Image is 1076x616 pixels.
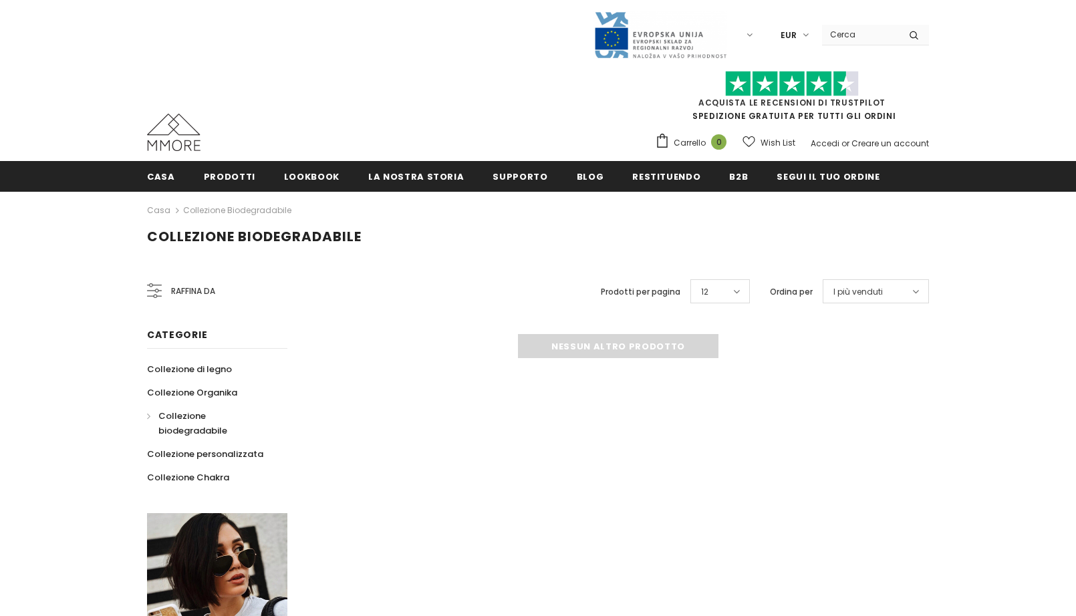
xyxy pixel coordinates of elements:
[147,170,175,183] span: Casa
[147,161,175,191] a: Casa
[147,442,263,466] a: Collezione personalizzata
[493,161,547,191] a: supporto
[183,204,291,216] a: Collezione biodegradabile
[725,71,859,97] img: Fidati di Pilot Stars
[147,328,207,341] span: Categorie
[781,29,797,42] span: EUR
[761,136,795,150] span: Wish List
[701,285,708,299] span: 12
[493,170,547,183] span: supporto
[577,170,604,183] span: Blog
[601,285,680,299] label: Prodotti per pagina
[777,161,880,191] a: Segui il tuo ordine
[833,285,883,299] span: I più venduti
[147,466,229,489] a: Collezione Chakra
[284,170,340,183] span: Lookbook
[851,138,929,149] a: Creare un account
[368,170,464,183] span: La nostra storia
[841,138,849,149] span: or
[711,134,726,150] span: 0
[147,114,200,151] img: Casi MMORE
[655,133,733,153] a: Carrello 0
[822,25,899,44] input: Search Site
[811,138,839,149] a: Accedi
[204,161,255,191] a: Prodotti
[743,131,795,154] a: Wish List
[147,363,232,375] span: Collezione di legno
[729,170,748,183] span: B2B
[204,170,255,183] span: Prodotti
[593,29,727,40] a: Javni Razpis
[171,284,215,299] span: Raffina da
[147,386,237,399] span: Collezione Organika
[770,285,813,299] label: Ordina per
[147,404,273,442] a: Collezione biodegradabile
[698,97,886,108] a: Acquista le recensioni di TrustPilot
[284,161,340,191] a: Lookbook
[729,161,748,191] a: B2B
[777,170,880,183] span: Segui il tuo ordine
[158,410,227,437] span: Collezione biodegradabile
[147,227,362,246] span: Collezione biodegradabile
[577,161,604,191] a: Blog
[147,381,237,404] a: Collezione Organika
[147,357,232,381] a: Collezione di legno
[147,471,229,484] span: Collezione Chakra
[593,11,727,59] img: Javni Razpis
[147,202,170,218] a: Casa
[147,448,263,460] span: Collezione personalizzata
[368,161,464,191] a: La nostra storia
[655,77,929,122] span: SPEDIZIONE GRATUITA PER TUTTI GLI ORDINI
[674,136,706,150] span: Carrello
[632,170,700,183] span: Restituendo
[632,161,700,191] a: Restituendo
